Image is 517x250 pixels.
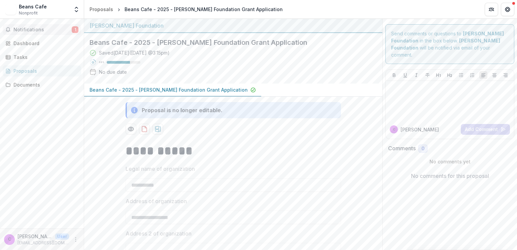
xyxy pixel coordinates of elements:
[99,68,127,75] div: No due date
[479,71,487,79] button: Align Left
[3,65,81,76] a: Proposals
[501,3,514,16] button: Get Help
[139,124,150,134] button: download-proposal
[13,67,76,74] div: Proposals
[421,146,424,152] span: 0
[485,3,498,16] button: Partners
[125,6,283,13] div: Beans Cafe - 2025 - [PERSON_NAME] Foundation Grant Application
[3,52,81,63] a: Tasks
[401,126,439,133] p: [PERSON_NAME]
[3,79,81,90] a: Documents
[461,124,510,135] button: Add Comment
[55,233,69,240] p: User
[435,71,443,79] button: Heading 1
[72,236,80,244] button: More
[411,172,489,180] p: No comments for this proposal
[87,4,116,14] a: Proposals
[90,86,248,93] p: Beans Cafe - 2025 - [PERSON_NAME] Foundation Grant Application
[446,71,454,79] button: Heading 2
[72,26,78,33] span: 1
[393,128,395,131] div: Cora
[3,24,81,35] button: Notifications1
[19,10,38,16] span: Nonprofit
[90,22,377,30] div: [PERSON_NAME] Foundation
[3,38,81,49] a: Dashboard
[90,6,113,13] div: Proposals
[8,237,11,242] div: Cora
[13,27,72,33] span: Notifications
[13,40,76,47] div: Dashboard
[126,197,187,205] p: Address of organization
[18,233,53,240] p: [PERSON_NAME]
[388,145,416,152] h2: Comments
[99,60,104,65] p: 69 %
[13,54,76,61] div: Tasks
[126,229,192,238] p: Address 2 of organization
[5,4,16,15] img: Beans Cafe
[142,106,222,114] div: Proposal is no longer editable.
[390,71,398,79] button: Bold
[401,71,409,79] button: Underline
[99,49,170,56] div: Saved [DATE] ( [DATE] @ 3:15pm )
[152,124,163,134] button: download-proposal
[385,24,514,64] div: Send comments or questions to in the box below. will be notified via email of your comment.
[412,71,420,79] button: Italicize
[126,124,136,134] button: Preview fca7a6c9-978f-4fe6-9c39-ed694f6256cc-0.pdf
[18,240,69,246] p: [EMAIL_ADDRESS][DOMAIN_NAME]
[468,71,476,79] button: Ordered List
[72,3,81,16] button: Open entity switcher
[423,71,432,79] button: Strike
[13,81,76,88] div: Documents
[87,4,285,14] nav: breadcrumb
[490,71,498,79] button: Align Center
[457,71,465,79] button: Bullet List
[388,158,512,165] p: No comments yet
[90,38,366,46] h2: Beans Cafe - 2025 - [PERSON_NAME] Foundation Grant Application
[19,3,47,10] div: Beans Cafe
[502,71,510,79] button: Align Right
[126,165,195,173] p: Legal name of organization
